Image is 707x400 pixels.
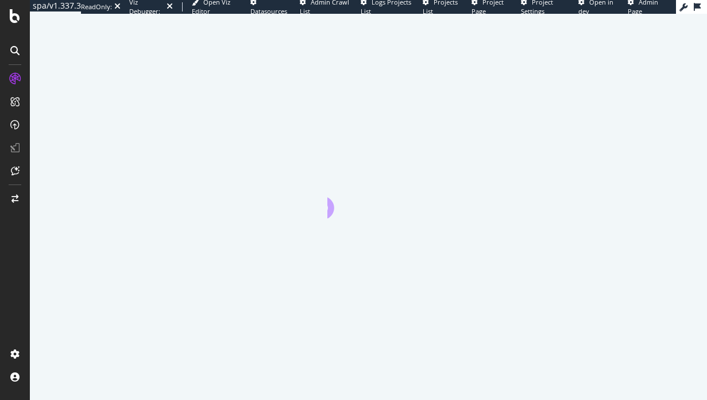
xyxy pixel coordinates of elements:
span: Datasources [250,7,287,16]
div: ReadOnly: [81,2,112,11]
div: animation [327,177,410,218]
